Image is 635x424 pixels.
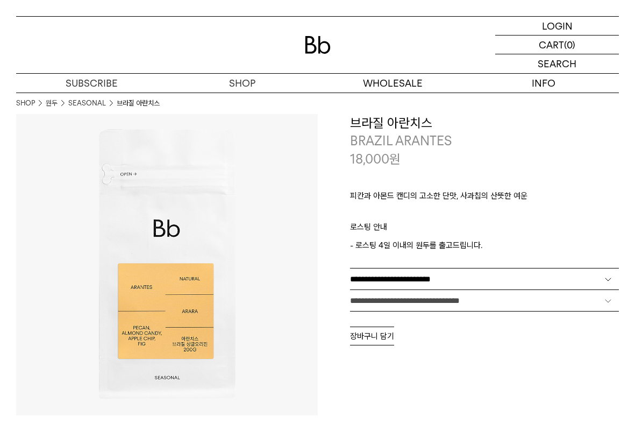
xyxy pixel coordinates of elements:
a: SHOP [167,74,317,93]
p: ㅤ [350,208,619,221]
p: BRAZIL ARANTES [350,132,619,150]
p: 로스팅 안내 [350,221,619,239]
img: 브라질 아란치스 [16,114,318,416]
p: (0) [564,36,575,54]
img: 로고 [305,36,331,54]
p: - 로스팅 4일 이내의 원두를 출고드립니다. [350,239,619,252]
a: SHOP [16,98,35,109]
p: INFO [468,74,619,93]
li: 브라질 아란치스 [117,98,160,109]
p: CART [539,36,564,54]
a: 원두 [46,98,58,109]
h3: 브라질 아란치스 [350,114,619,132]
a: LOGIN [495,17,619,36]
a: SUBSCRIBE [16,74,167,93]
p: 18,000 [350,150,401,168]
p: LOGIN [542,17,573,35]
button: 장바구니 담기 [350,327,394,345]
p: SEARCH [538,54,576,73]
p: 피칸과 아몬드 캔디의 고소한 단맛, 사과칩의 산뜻한 여운 [350,189,619,208]
span: 원 [389,151,401,167]
a: CART (0) [495,36,619,54]
p: WHOLESALE [318,74,468,93]
a: SEASONAL [68,98,106,109]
